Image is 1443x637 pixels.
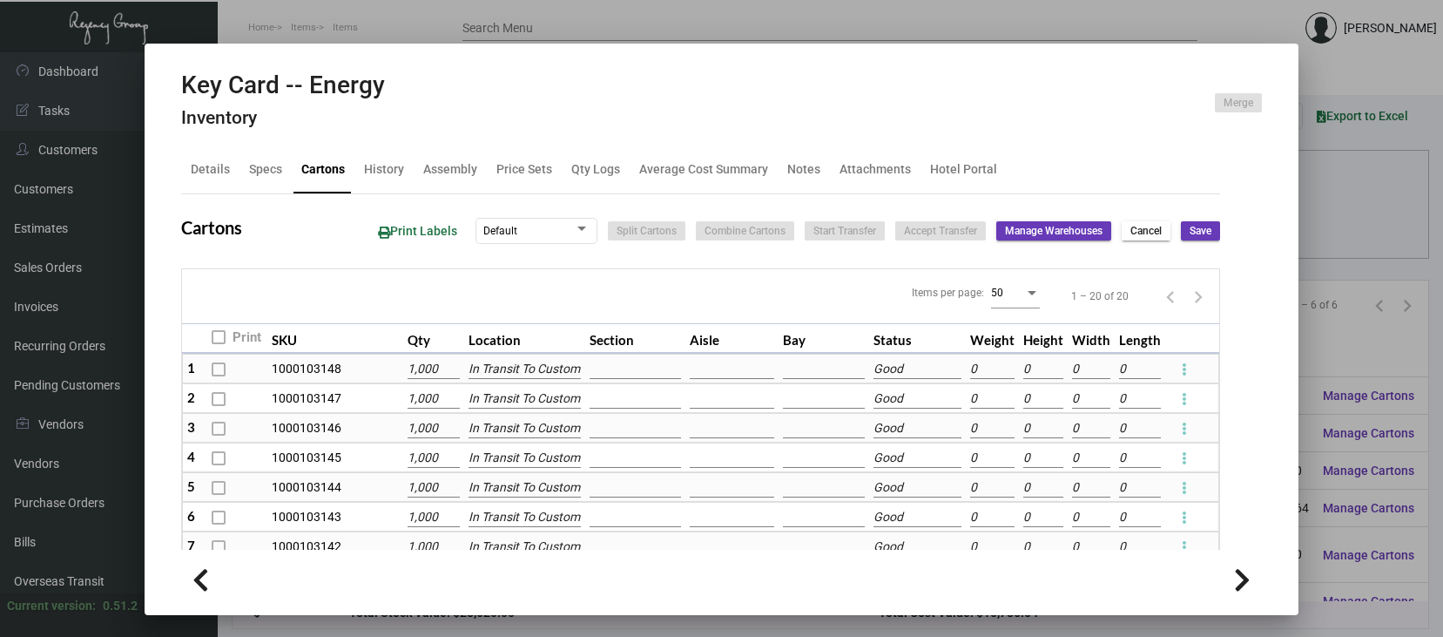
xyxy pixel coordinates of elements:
[191,160,230,179] div: Details
[585,323,685,354] th: Section
[181,71,385,100] h2: Key Card -- Energy
[1130,224,1162,239] span: Cancel
[187,390,195,405] span: 2
[840,160,911,179] div: Attachments
[991,287,1003,299] span: 50
[787,160,820,179] div: Notes
[364,215,471,247] button: Print Labels
[1215,93,1262,112] button: Merge
[813,224,876,239] span: Start Transfer
[1181,221,1220,241] button: Save
[1068,323,1115,354] th: Width
[1122,221,1170,241] button: Cancel
[1005,224,1102,239] span: Manage Warehouses
[912,285,984,301] div: Items per page:
[1190,224,1211,239] span: Save
[1184,282,1212,310] button: Next page
[1224,96,1253,111] span: Merge
[904,224,977,239] span: Accept Transfer
[779,323,869,354] th: Bay
[617,224,677,239] span: Split Cartons
[187,449,195,464] span: 4
[496,160,552,179] div: Price Sets
[1071,288,1129,304] div: 1 – 20 of 20
[181,107,385,129] h4: Inventory
[187,538,195,553] span: 7
[696,221,794,241] button: Combine Cartons
[639,160,768,179] div: Average Cost Summary
[869,323,967,354] th: Status
[571,160,620,179] div: Qty Logs
[1019,323,1068,354] th: Height
[464,323,585,354] th: Location
[705,224,786,239] span: Combine Cartons
[1156,282,1184,310] button: Previous page
[930,160,997,179] div: Hotel Portal
[181,217,242,238] h2: Cartons
[403,323,464,354] th: Qty
[249,160,282,179] div: Specs
[267,323,403,354] th: SKU
[187,360,195,376] span: 1
[1115,323,1165,354] th: Length
[378,224,457,238] span: Print Labels
[187,508,195,524] span: 6
[608,221,685,241] button: Split Cartons
[187,419,195,435] span: 3
[996,221,1111,241] button: Manage Warehouses
[7,597,96,615] div: Current version:
[233,327,261,348] span: Print
[685,323,779,354] th: Aisle
[895,221,986,241] button: Accept Transfer
[364,160,404,179] div: History
[991,286,1040,300] mat-select: Items per page:
[103,597,138,615] div: 0.51.2
[423,160,477,179] div: Assembly
[966,323,1019,354] th: Weight
[301,160,345,179] div: Cartons
[483,225,517,237] span: Default
[805,221,885,241] button: Start Transfer
[187,478,195,494] span: 5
